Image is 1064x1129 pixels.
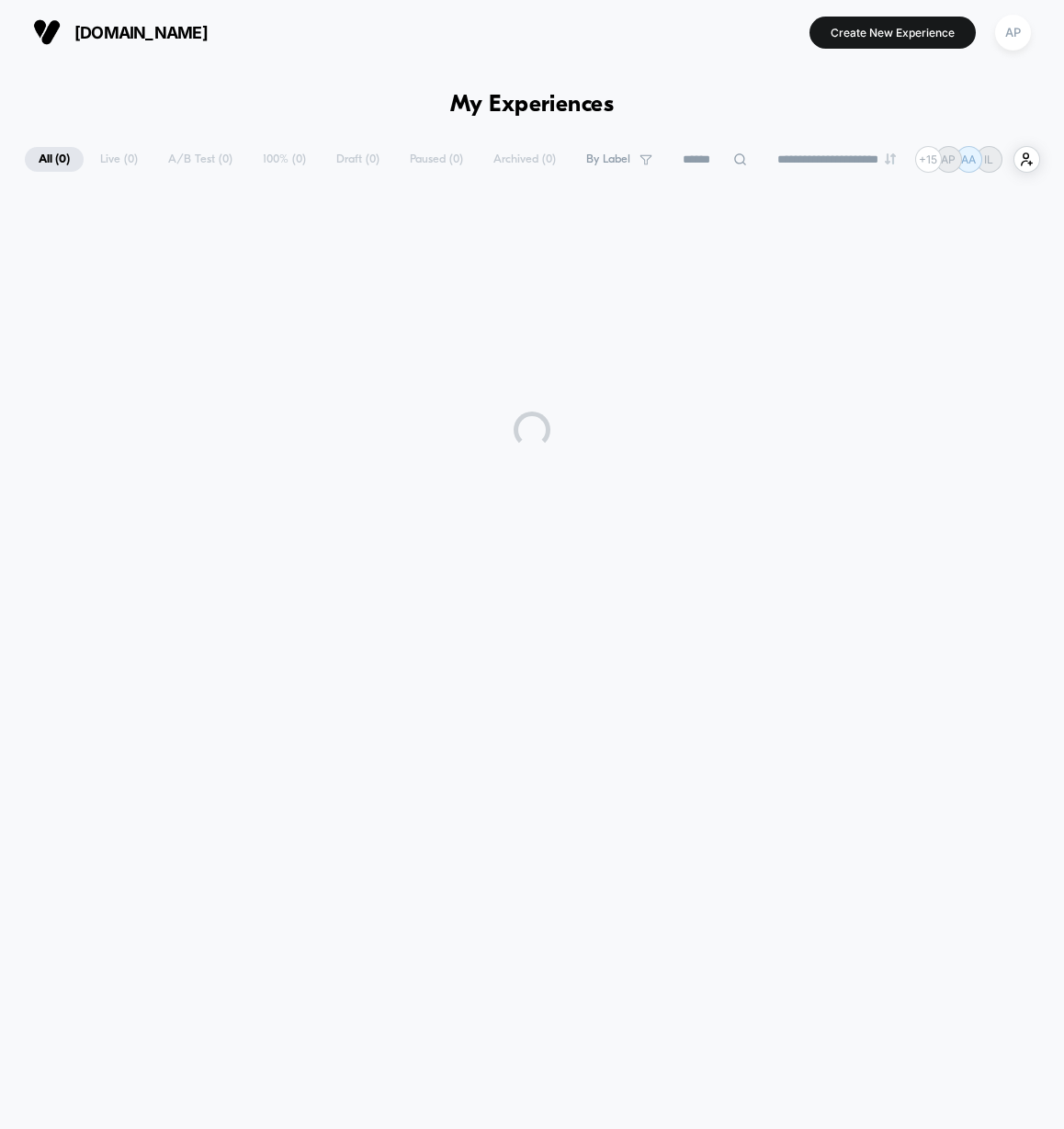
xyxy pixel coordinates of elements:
button: [DOMAIN_NAME] [28,17,213,47]
span: [DOMAIN_NAME] [74,23,208,42]
div: AP [995,15,1031,51]
button: Create New Experience [809,17,976,49]
h1: My Experiences [450,92,615,119]
span: All ( 0 ) [25,147,84,172]
img: Visually logo [33,18,61,46]
p: IL [984,152,993,166]
div: + 15 [915,146,942,173]
span: By Label [586,152,630,166]
button: AP [990,14,1036,51]
img: end [885,153,896,164]
p: AA [961,152,976,166]
p: AP [941,152,956,166]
